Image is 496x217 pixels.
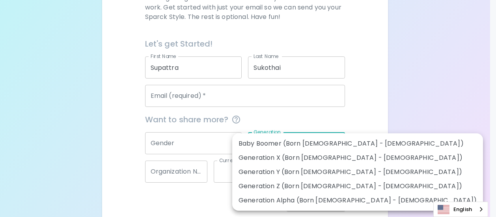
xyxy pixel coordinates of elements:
a: English [434,202,488,217]
aside: Language selected: English [433,202,488,217]
li: Generation X (Born [DEMOGRAPHIC_DATA] - [DEMOGRAPHIC_DATA]) [232,151,483,165]
div: Language [433,202,488,217]
li: Generation Y (Born [DEMOGRAPHIC_DATA] - [DEMOGRAPHIC_DATA]) [232,165,483,179]
li: Generation Z (Born [DEMOGRAPHIC_DATA] - [DEMOGRAPHIC_DATA]) [232,179,483,193]
li: Baby Boomer (Born [DEMOGRAPHIC_DATA] - [DEMOGRAPHIC_DATA]) [232,137,483,151]
li: Generation Alpha (Born [DEMOGRAPHIC_DATA] - [DEMOGRAPHIC_DATA]) [232,193,483,208]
